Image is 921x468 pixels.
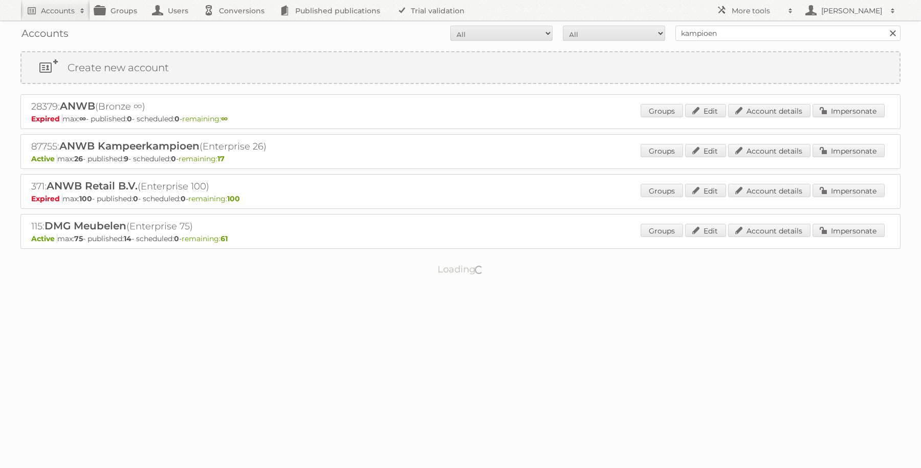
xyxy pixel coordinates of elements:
p: Loading [405,259,516,280]
strong: 0 [133,194,138,203]
strong: 9 [124,154,128,163]
p: max: - published: - scheduled: - [31,114,890,123]
strong: 0 [181,194,186,203]
span: remaining: [179,154,225,163]
strong: 17 [217,154,225,163]
span: Active [31,154,57,163]
strong: 0 [127,114,132,123]
h2: Accounts [41,6,75,16]
a: Account details [728,144,810,157]
h2: 28379: (Bronze ∞) [31,100,389,113]
span: DMG Meubelen [45,220,126,232]
a: Edit [685,104,726,117]
p: max: - published: - scheduled: - [31,234,890,243]
strong: 26 [74,154,83,163]
strong: 75 [74,234,83,243]
strong: 0 [174,114,180,123]
h2: 87755: (Enterprise 26) [31,140,389,153]
p: max: - published: - scheduled: - [31,154,890,163]
span: remaining: [182,114,228,123]
a: Account details [728,184,810,197]
h2: [PERSON_NAME] [819,6,885,16]
h2: 371: (Enterprise 100) [31,180,389,193]
span: Expired [31,194,62,203]
a: Edit [685,184,726,197]
a: Account details [728,104,810,117]
span: Expired [31,114,62,123]
a: Groups [641,144,683,157]
p: max: - published: - scheduled: - [31,194,890,203]
a: Impersonate [813,184,885,197]
a: Account details [728,224,810,237]
a: Groups [641,224,683,237]
a: Impersonate [813,104,885,117]
a: Create new account [21,52,900,83]
strong: ∞ [221,114,228,123]
strong: 0 [174,234,179,243]
span: Active [31,234,57,243]
h2: 115: (Enterprise 75) [31,220,389,233]
span: ANWB Kampeerkampioen [59,140,200,152]
strong: 14 [124,234,131,243]
span: remaining: [182,234,228,243]
span: remaining: [188,194,240,203]
span: ANWB [60,100,95,112]
h2: More tools [732,6,783,16]
strong: 61 [221,234,228,243]
strong: 0 [171,154,176,163]
strong: ∞ [79,114,86,123]
a: Edit [685,224,726,237]
span: ANWB Retail B.V. [47,180,138,192]
a: Impersonate [813,224,885,237]
a: Groups [641,184,683,197]
a: Impersonate [813,144,885,157]
a: Groups [641,104,683,117]
strong: 100 [227,194,240,203]
a: Edit [685,144,726,157]
strong: 100 [79,194,92,203]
